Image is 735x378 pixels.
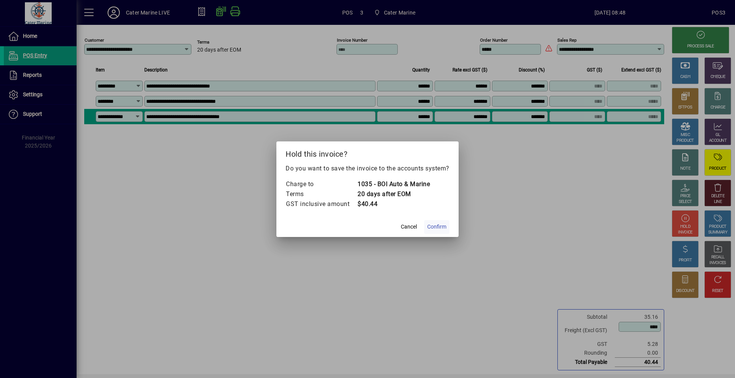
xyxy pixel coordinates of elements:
h2: Hold this invoice? [276,141,459,164]
td: $40.44 [357,199,430,209]
span: Cancel [401,223,417,231]
td: 1035 - BOI Auto & Marine [357,179,430,189]
td: 20 days after EOM [357,189,430,199]
p: Do you want to save the invoice to the accounts system? [286,164,449,173]
td: Charge to [286,179,357,189]
button: Cancel [397,220,421,234]
button: Confirm [424,220,449,234]
td: Terms [286,189,357,199]
td: GST inclusive amount [286,199,357,209]
span: Confirm [427,223,446,231]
